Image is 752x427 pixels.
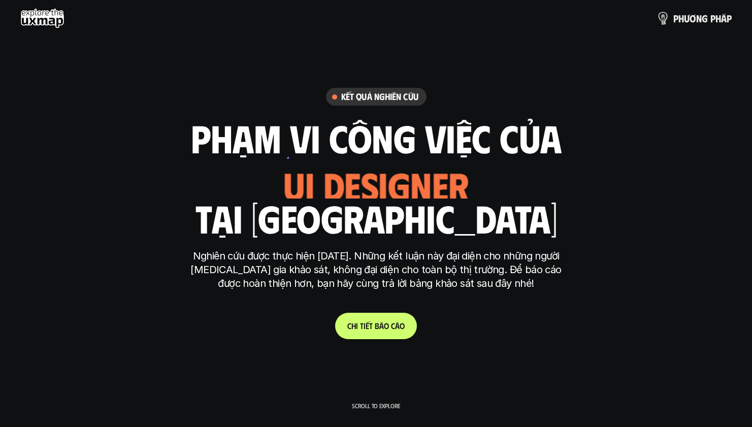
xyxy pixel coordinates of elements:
[352,402,400,409] p: Scroll to explore
[710,2,715,13] span: p
[391,321,395,331] span: c
[379,321,384,331] span: á
[364,321,366,331] span: i
[351,321,356,331] span: h
[369,321,373,331] span: t
[715,2,721,13] span: h
[657,8,732,28] a: pháp
[727,2,732,13] span: p
[400,321,405,331] span: o
[335,313,417,339] a: Chitiếtbáocáo
[341,91,418,103] h6: Kết quả nghiên cứu
[395,321,400,331] span: á
[384,321,389,331] span: o
[721,2,727,13] span: á
[186,249,567,290] p: Nghiên cứu được thực hiện [DATE]. Những kết luận này đại diện cho những người [MEDICAL_DATA] gia ...
[191,116,562,159] h1: phạm vi công việc của
[195,196,557,239] h1: tại [GEOGRAPHIC_DATA]
[375,321,379,331] span: b
[366,321,369,331] span: ế
[347,321,351,331] span: C
[360,321,364,331] span: t
[356,321,358,331] span: i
